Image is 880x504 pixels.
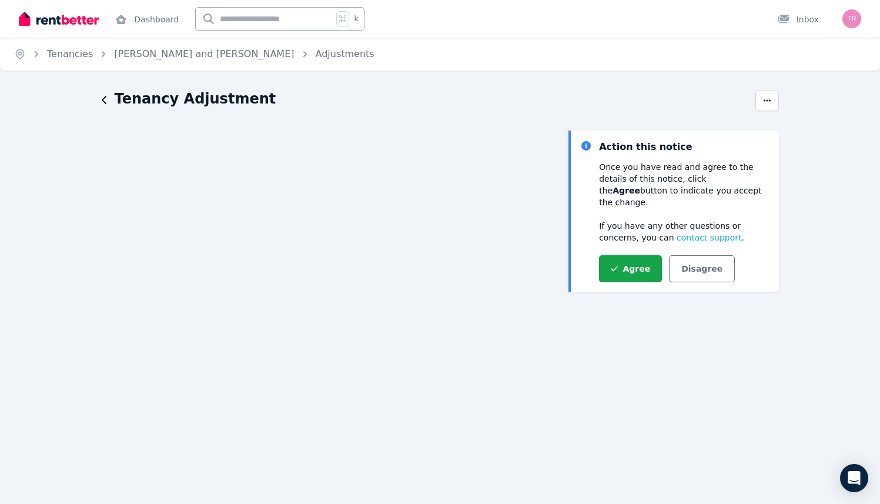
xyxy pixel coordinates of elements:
[599,255,662,282] button: Agree
[114,48,294,59] a: [PERSON_NAME] and [PERSON_NAME]
[19,10,99,28] img: RentBetter
[842,9,861,28] img: Lineth Trujillo Morales
[47,48,93,59] a: Tenancies
[115,89,276,108] h1: Tenancy Adjustment
[669,255,735,282] button: Disagree
[778,14,819,25] div: Inbox
[840,464,868,492] div: Open Intercom Messenger
[316,48,374,59] a: Adjustments
[599,161,769,208] p: Once you have read and agree to the details of this notice, click the button to indicate you acce...
[599,140,692,154] div: Action this notice
[613,186,640,195] strong: Agree
[599,220,769,243] p: If you have any other questions or concerns, you can .
[677,233,742,242] span: contact support
[354,14,358,24] span: k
